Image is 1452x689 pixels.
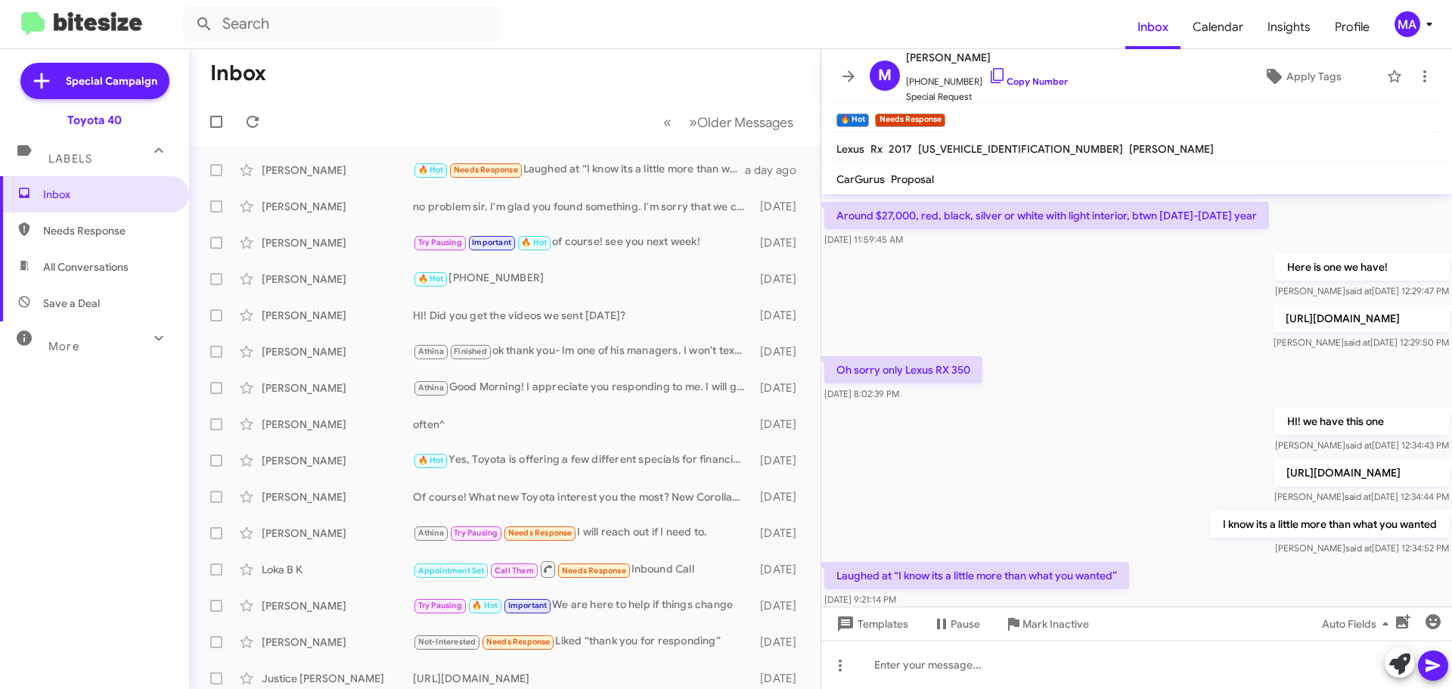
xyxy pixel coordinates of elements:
[413,417,752,432] div: often^
[821,610,920,638] button: Templates
[486,637,551,647] span: Needs Response
[418,274,444,284] span: 🔥 Hot
[824,202,1269,229] p: Around $27,000, red, black, silver or white with light interior, btwn [DATE]-[DATE] year
[1181,5,1255,49] a: Calendar
[1345,542,1372,554] span: said at
[472,237,511,247] span: Important
[418,601,462,610] span: Try Pausing
[495,566,534,576] span: Call Them
[824,234,903,245] span: [DATE] 11:59:45 AM
[992,610,1101,638] button: Mark Inactive
[418,346,444,356] span: Athina
[655,107,802,138] nav: Page navigation example
[48,152,92,166] span: Labels
[1274,491,1449,502] span: [PERSON_NAME] [DATE] 12:34:44 PM
[1286,63,1342,90] span: Apply Tags
[413,379,752,396] div: Good Morning! I appreciate you responding to me. I will get with [PERSON_NAME] and let him know y...
[1274,337,1449,348] span: [PERSON_NAME] [DATE] 12:29:50 PM
[918,142,1123,156] span: [US_VEHICLE_IDENTIFICATION_NUMBER]
[1211,511,1449,538] p: I know its a little more than what you wanted
[1275,439,1449,451] span: [PERSON_NAME] [DATE] 12:34:43 PM
[262,380,413,396] div: [PERSON_NAME]
[752,380,808,396] div: [DATE]
[418,455,444,465] span: 🔥 Hot
[889,142,912,156] span: 2017
[210,61,266,85] h1: Inbox
[752,526,808,541] div: [DATE]
[752,235,808,250] div: [DATE]
[562,566,626,576] span: Needs Response
[413,597,752,614] div: We are here to help if things change
[508,528,572,538] span: Needs Response
[262,344,413,359] div: [PERSON_NAME]
[1345,285,1372,296] span: said at
[262,489,413,504] div: [PERSON_NAME]
[413,343,752,360] div: ok thank you- Im one of his managers. I won't text you anymore.
[1382,11,1435,37] button: MA
[920,610,992,638] button: Pause
[262,526,413,541] div: [PERSON_NAME]
[454,346,487,356] span: Finished
[745,163,808,178] div: a day ago
[262,453,413,468] div: [PERSON_NAME]
[413,234,752,251] div: of course! see you next week!
[262,199,413,214] div: [PERSON_NAME]
[1255,5,1323,49] a: Insights
[824,388,899,399] span: [DATE] 8:02:39 PM
[1274,305,1449,332] p: [URL][DOMAIN_NAME]
[413,452,752,469] div: Yes, Toyota is offering a few different specials for financing. I’m not sure if they have 0% but ...
[752,417,808,432] div: [DATE]
[1022,610,1089,638] span: Mark Inactive
[20,63,169,99] a: Special Campaign
[1275,542,1449,554] span: [PERSON_NAME] [DATE] 12:34:52 PM
[418,165,444,175] span: 🔥 Hot
[43,223,172,238] span: Needs Response
[836,113,869,127] small: 🔥 Hot
[454,528,498,538] span: Try Pausing
[262,235,413,250] div: [PERSON_NAME]
[1345,439,1372,451] span: said at
[1275,285,1449,296] span: [PERSON_NAME] [DATE] 12:29:47 PM
[752,344,808,359] div: [DATE]
[418,383,444,393] span: Athina
[1322,610,1395,638] span: Auto Fields
[454,165,518,175] span: Needs Response
[951,610,980,638] span: Pause
[1345,491,1371,502] span: said at
[752,671,808,686] div: [DATE]
[833,610,908,638] span: Templates
[1125,5,1181,49] span: Inbox
[413,633,752,650] div: Liked “thank you for responding”
[472,601,498,610] span: 🔥 Hot
[262,272,413,287] div: [PERSON_NAME]
[752,635,808,650] div: [DATE]
[262,635,413,650] div: [PERSON_NAME]
[906,89,1068,104] span: Special Request
[1274,459,1449,486] p: [URL][DOMAIN_NAME]
[413,671,752,686] div: [URL][DOMAIN_NAME]
[48,340,79,353] span: More
[752,199,808,214] div: [DATE]
[836,172,885,186] span: CarGurus
[508,601,548,610] span: Important
[418,637,476,647] span: Not-Interested
[1275,253,1449,281] p: Here is one we have!
[413,560,752,579] div: Inbound Call
[752,272,808,287] div: [DATE]
[1323,5,1382,49] a: Profile
[413,489,752,504] div: Of course! What new Toyota interest you the most? New Corolla? Camry? RAV4?
[413,308,752,323] div: HI! Did you get the videos we sent [DATE]?
[1344,337,1370,348] span: said at
[836,142,864,156] span: Lexus
[43,187,172,202] span: Inbox
[262,417,413,432] div: [PERSON_NAME]
[1129,142,1214,156] span: [PERSON_NAME]
[875,113,945,127] small: Needs Response
[418,237,462,247] span: Try Pausing
[752,562,808,577] div: [DATE]
[824,356,982,383] p: Oh sorry only Lexus RX 350
[752,598,808,613] div: [DATE]
[654,107,681,138] button: Previous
